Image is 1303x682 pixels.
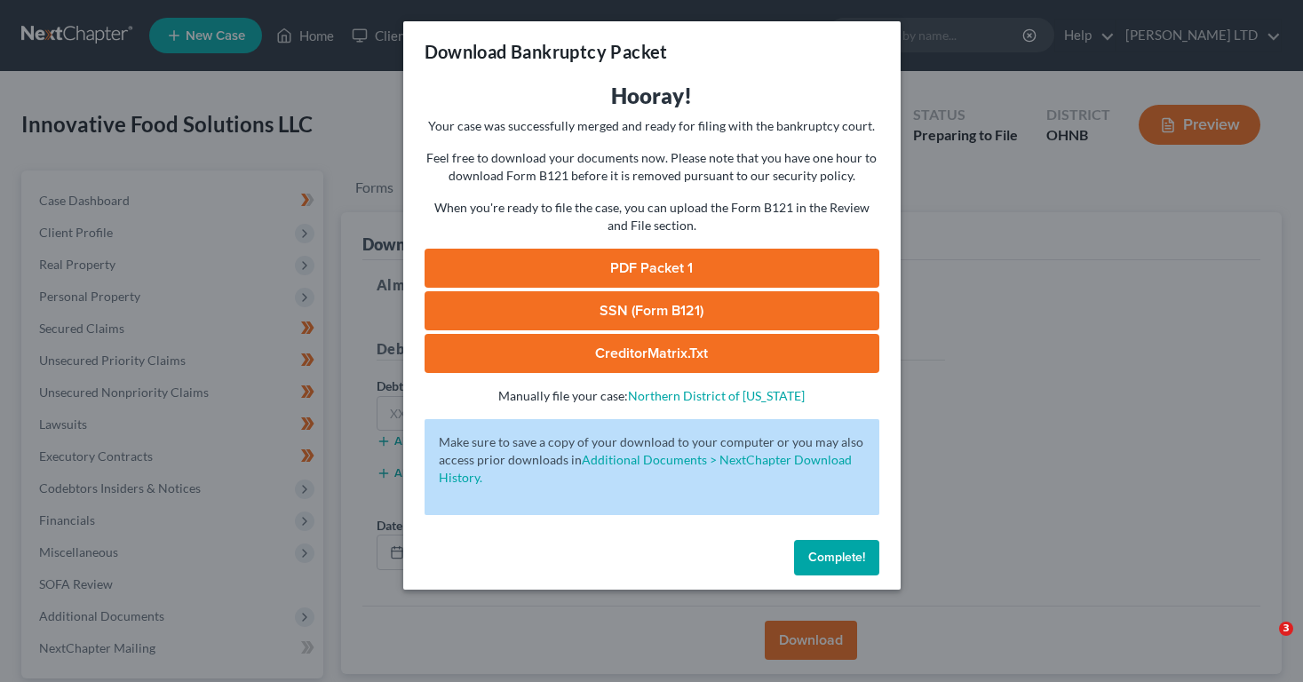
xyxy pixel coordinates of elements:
a: SSN (Form B121) [425,291,879,330]
button: Complete! [794,540,879,575]
h3: Hooray! [425,82,879,110]
p: When you're ready to file the case, you can upload the Form B121 in the Review and File section. [425,199,879,234]
p: Manually file your case: [425,387,879,405]
p: Feel free to download your documents now. Please note that you have one hour to download Form B12... [425,149,879,185]
a: Additional Documents > NextChapter Download History. [439,452,852,485]
iframe: Intercom live chat [1243,622,1285,664]
a: CreditorMatrix.txt [425,334,879,373]
a: PDF Packet 1 [425,249,879,288]
a: Northern District of [US_STATE] [628,388,805,403]
span: 3 [1279,622,1293,636]
p: Your case was successfully merged and ready for filing with the bankruptcy court. [425,117,879,135]
p: Make sure to save a copy of your download to your computer or you may also access prior downloads in [439,433,865,487]
span: Complete! [808,550,865,565]
h3: Download Bankruptcy Packet [425,39,668,64]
